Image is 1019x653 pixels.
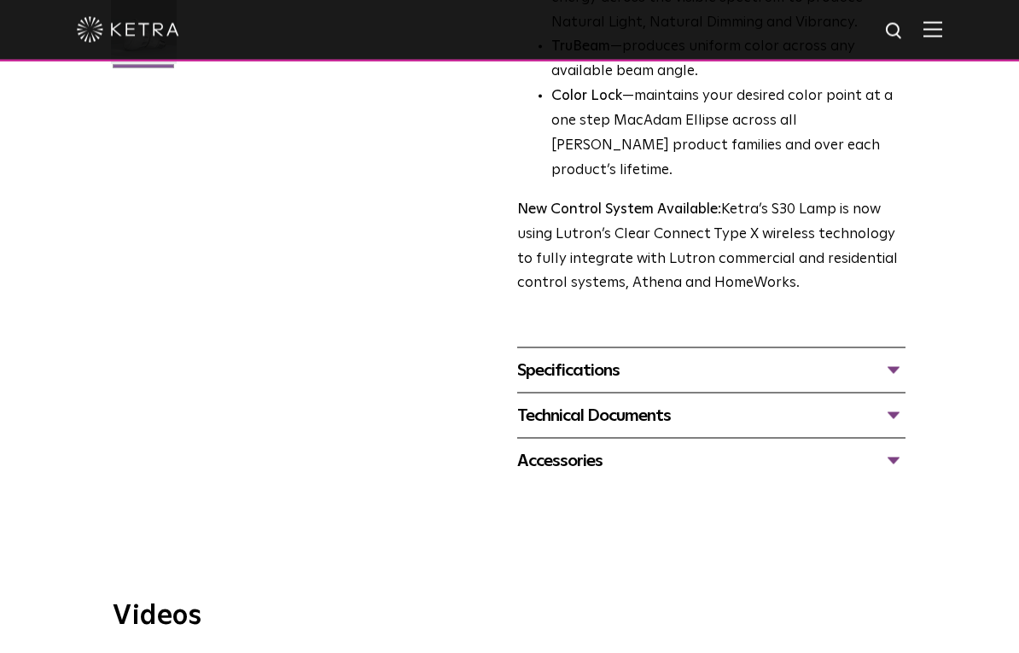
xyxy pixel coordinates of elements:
img: Hamburger%20Nav.svg [923,21,942,38]
li: —maintains your desired color point at a one step MacAdam Ellipse across all [PERSON_NAME] produc... [551,85,905,184]
img: ketra-logo-2019-white [77,17,179,43]
strong: Color Lock [551,89,622,103]
h3: Videos [113,603,906,630]
div: Accessories [517,447,905,475]
strong: New Control System Available: [517,202,721,217]
div: Specifications [517,357,905,384]
img: search icon [884,21,905,43]
p: Ketra’s S30 Lamp is now using Lutron’s Clear Connect Type X wireless technology to fully integrat... [517,198,905,297]
div: Technical Documents [517,402,905,429]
